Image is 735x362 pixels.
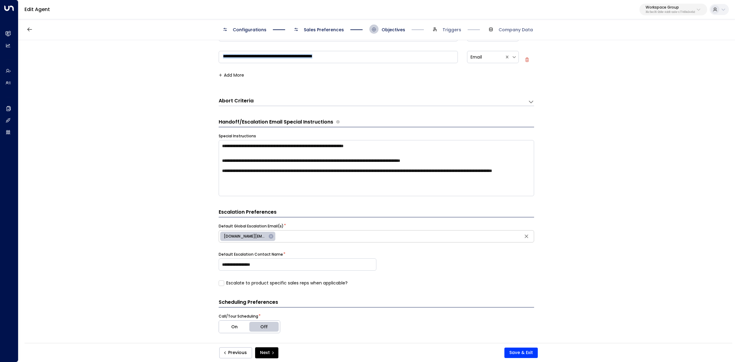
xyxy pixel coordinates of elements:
p: Workspace Group [646,6,695,9]
label: Special Instructions [219,133,256,139]
button: Next [255,347,278,358]
button: Off [249,321,280,333]
label: Call/Tour Scheduling [219,314,258,319]
button: Previous [219,347,252,358]
span: [DOMAIN_NAME][EMAIL_ADDRESS][DOMAIN_NAME] [220,234,270,239]
div: Abort CriteriaDefine the scenarios in which the AI agent should abort or terminate the conversati... [219,97,534,106]
label: Default Global Escalation Email(s) [219,223,284,229]
a: Edit Agent [24,6,50,13]
span: Objectives [382,27,405,33]
span: Company Data [499,27,533,33]
p: 36c5ec06-2b8e-4dd6-aa1e-c77490e3446d [646,11,695,13]
h3: Abort Criteria [219,97,254,105]
label: Escalate to product specific sales reps when applicable? [219,280,348,286]
button: Add More [219,73,244,78]
h3: Escalation Preferences [219,208,534,217]
div: Platform [219,320,280,333]
button: Save & Exit [504,348,538,358]
h3: Handoff/Escalation Email Special Instructions [219,118,333,126]
button: On [219,321,250,333]
span: Triggers [443,27,461,33]
h3: Scheduling Preferences [219,299,534,307]
button: Clear [522,232,531,241]
div: [DOMAIN_NAME][EMAIL_ADDRESS][DOMAIN_NAME] [220,232,275,241]
label: Default Escalation Contact Name [219,252,283,257]
span: Sales Preferences [304,27,344,33]
span: Provide any specific instructions for the content of handoff or escalation emails. These notes gu... [336,118,340,126]
span: Configurations [233,27,266,33]
button: Workspace Group36c5ec06-2b8e-4dd6-aa1e-c77490e3446d [639,4,707,15]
